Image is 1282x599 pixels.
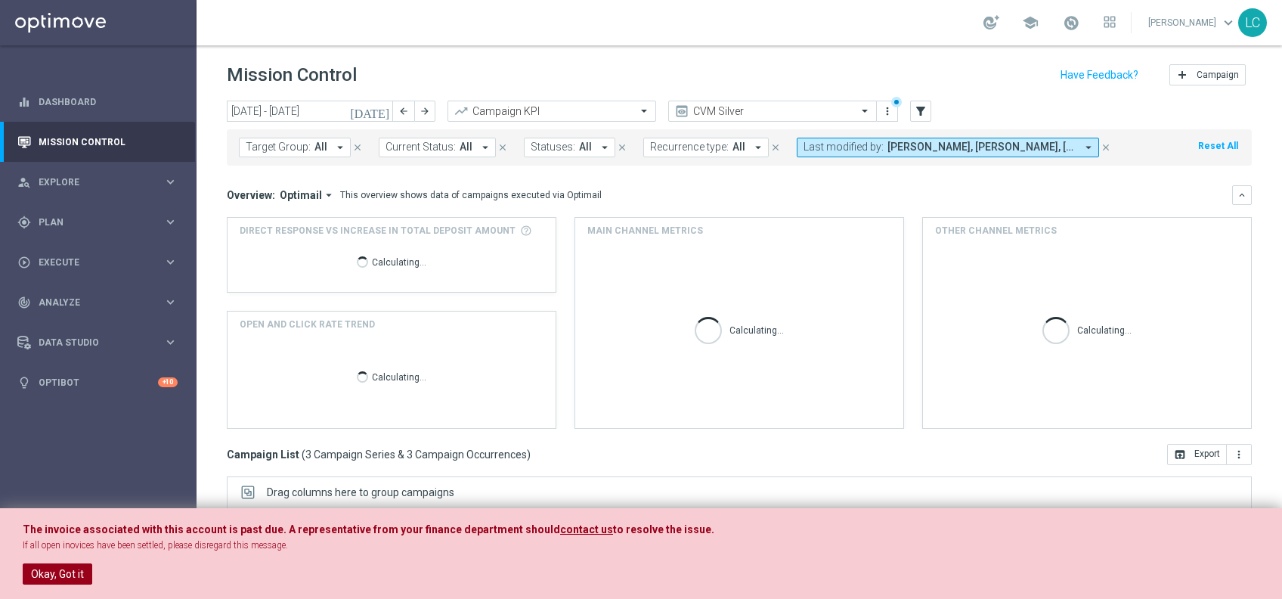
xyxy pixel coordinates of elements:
button: equalizer Dashboard [17,96,178,108]
h4: Other channel metrics [935,224,1057,237]
i: arrow_drop_down [1082,141,1095,154]
a: Optibot [39,362,158,402]
div: Data Studio [17,336,163,349]
span: All [732,141,745,154]
i: keyboard_arrow_right [163,295,178,309]
i: close [770,142,781,153]
p: Calculating... [372,369,426,383]
div: Execute [17,256,163,269]
button: keyboard_arrow_down [1232,185,1252,205]
h4: OPEN AND CLICK RATE TREND [240,318,375,331]
button: Current Status: All arrow_drop_down [379,138,496,157]
p: If all open inovices have been settled, please disregard this message. [23,539,1259,552]
i: keyboard_arrow_right [163,255,178,269]
i: gps_fixed [17,216,31,229]
i: arrow_drop_down [478,141,492,154]
a: [PERSON_NAME]keyboard_arrow_down [1147,11,1238,34]
div: This overview shows data of campaigns executed via Optimail [340,188,602,202]
ng-select: CVM Silver [668,101,877,122]
i: arrow_drop_down [333,141,347,154]
span: [PERSON_NAME], [PERSON_NAME], [PERSON_NAME], [PERSON_NAME], [PERSON_NAME], [PERSON_NAME], [PERSON... [887,141,1076,154]
button: more_vert [880,102,895,120]
div: Dashboard [17,82,178,122]
i: close [352,142,363,153]
span: school [1022,14,1039,31]
span: ( [302,448,305,461]
div: LC [1238,8,1267,37]
div: Analyze [17,296,163,309]
i: more_vert [881,105,893,117]
i: keyboard_arrow_down [1237,190,1247,200]
span: Current Status: [386,141,456,154]
i: close [617,142,627,153]
p: Calculating... [1077,322,1132,337]
span: Explore [39,178,163,187]
p: Calculating... [729,322,784,337]
button: person_search Explore keyboard_arrow_right [17,176,178,188]
span: Statuses: [531,141,575,154]
div: +10 [158,377,178,387]
button: Mission Control [17,136,178,148]
i: keyboard_arrow_right [163,215,178,229]
button: Last modified by: [PERSON_NAME], [PERSON_NAME], [PERSON_NAME], [PERSON_NAME], [PERSON_NAME], [PER... [797,138,1099,157]
button: close [769,139,782,156]
a: contact us [560,523,613,536]
div: Plan [17,216,163,229]
multiple-options-button: Export to CSV [1167,448,1252,460]
button: Statuses: All arrow_drop_down [524,138,615,157]
button: filter_alt [910,101,931,122]
span: Data Studio [39,338,163,347]
i: arrow_back [398,106,409,116]
input: Have Feedback? [1061,70,1138,80]
button: play_circle_outline Execute keyboard_arrow_right [17,256,178,268]
button: arrow_back [393,101,414,122]
button: more_vert [1227,444,1252,465]
i: open_in_browser [1174,448,1186,461]
span: Recurrence type: [650,141,729,154]
button: add Campaign [1169,64,1246,85]
span: Optimail [280,188,322,202]
i: lightbulb [17,376,31,390]
span: Direct Response VS Increase In Total Deposit Amount [240,224,516,237]
i: keyboard_arrow_right [163,335,178,349]
span: Execute [39,258,163,267]
i: close [497,142,508,153]
div: track_changes Analyze keyboard_arrow_right [17,296,178,309]
span: All [460,141,472,154]
span: Campaign [1197,70,1239,80]
i: add [1176,69,1188,81]
button: gps_fixed Plan keyboard_arrow_right [17,216,178,228]
span: All [314,141,327,154]
button: close [1099,139,1113,156]
i: filter_alt [914,104,927,118]
button: Okay, Got it [23,563,92,585]
h1: Mission Control [227,64,357,86]
i: person_search [17,175,31,189]
i: arrow_drop_down [598,141,612,154]
span: All [579,141,592,154]
button: Recurrence type: All arrow_drop_down [643,138,769,157]
span: Last modified by: [804,141,884,154]
span: ) [527,448,531,461]
button: Target Group: All arrow_drop_down [239,138,351,157]
div: Mission Control [17,122,178,162]
span: Target Group: [246,141,311,154]
button: close [496,139,509,156]
button: Reset All [1197,138,1240,154]
div: Optibot [17,362,178,402]
button: [DATE] [348,101,393,123]
input: Select date range [227,101,393,122]
div: Explore [17,175,163,189]
span: to resolve the issue. [613,523,714,535]
i: play_circle_outline [17,256,31,269]
a: Mission Control [39,122,178,162]
i: close [1101,142,1111,153]
span: Drag columns here to group campaigns [267,486,454,498]
span: Analyze [39,298,163,307]
span: The invoice associated with this account is past due. A representative from your finance departme... [23,523,560,535]
div: Row Groups [267,486,454,498]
